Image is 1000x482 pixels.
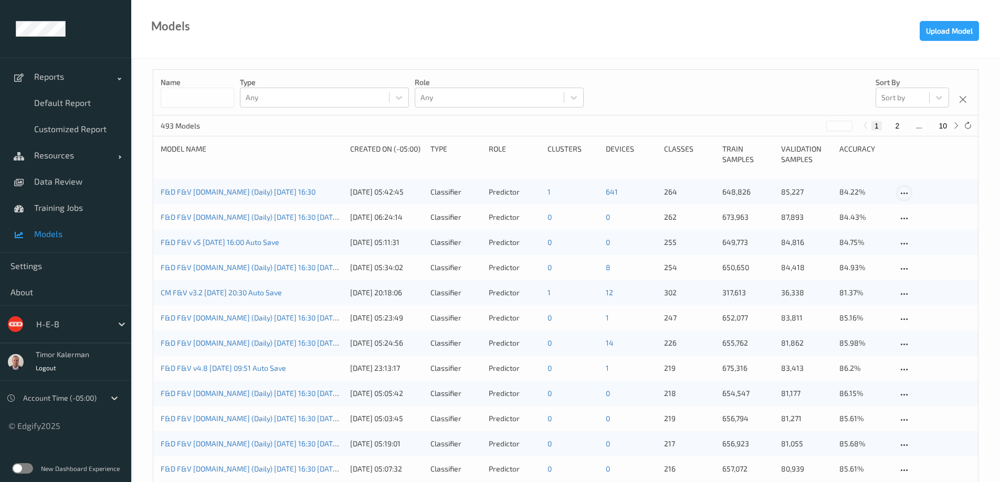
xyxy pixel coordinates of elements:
[350,187,423,197] div: [DATE] 05:42:45
[722,464,773,474] p: 657,072
[548,464,552,473] a: 0
[722,144,773,165] div: Train Samples
[161,363,286,372] a: F&D F&V v4.8 [DATE] 09:51 Auto Save
[892,121,902,131] button: 2
[781,287,832,298] p: 36,338
[548,288,551,297] a: 1
[548,414,552,423] a: 0
[722,388,773,399] p: 654,547
[350,313,423,323] div: [DATE] 05:23:49
[664,187,715,197] p: 264
[839,438,890,449] p: 85.68%
[161,288,282,297] a: CM F&V v3.2 [DATE] 20:30 Auto Save
[606,439,610,448] a: 0
[489,438,540,449] div: Predictor
[606,238,610,247] a: 0
[240,77,409,88] p: Type
[722,287,773,298] p: 317,613
[606,263,610,272] a: 8
[781,212,832,222] p: 87,893
[839,313,890,323] p: 85.16%
[839,413,890,424] p: 85.61%
[161,313,394,322] a: F&D F&V [DOMAIN_NAME] (Daily) [DATE] 16:30 [DATE] 16:30 Auto Save
[430,313,481,323] div: Classifier
[606,212,610,221] a: 0
[920,21,979,41] button: Upload Model
[664,262,715,273] p: 254
[489,413,540,424] div: Predictor
[913,121,925,131] button: ...
[350,212,423,222] div: [DATE] 06:24:14
[839,212,890,222] p: 84.43%
[606,414,610,423] a: 0
[722,338,773,348] p: 655,762
[548,238,552,247] a: 0
[664,413,715,424] p: 219
[430,187,481,197] div: Classifier
[781,464,832,474] p: 80,939
[839,388,890,399] p: 86.15%
[722,438,773,449] p: 656,923
[350,144,423,165] div: Created On (-05:00)
[350,413,423,424] div: [DATE] 05:03:45
[664,363,715,373] p: 219
[548,338,552,347] a: 0
[161,464,394,473] a: F&D F&V [DOMAIN_NAME] (Daily) [DATE] 16:30 [DATE] 16:30 Auto Save
[350,237,423,248] div: [DATE] 05:11:31
[161,121,239,131] p: 493 Models
[161,144,343,165] div: Model Name
[430,413,481,424] div: Classifier
[664,287,715,298] p: 302
[606,363,609,372] a: 1
[781,262,832,273] p: 84,418
[722,262,773,273] p: 650,650
[548,212,552,221] a: 0
[606,464,610,473] a: 0
[664,464,715,474] p: 216
[781,363,832,373] p: 83,413
[722,187,773,197] p: 648,826
[430,363,481,373] div: Classifier
[489,287,540,298] div: Predictor
[350,438,423,449] div: [DATE] 05:19:01
[664,438,715,449] p: 217
[664,338,715,348] p: 226
[430,237,481,248] div: Classifier
[161,439,394,448] a: F&D F&V [DOMAIN_NAME] (Daily) [DATE] 16:30 [DATE] 16:30 Auto Save
[350,388,423,399] div: [DATE] 05:05:42
[430,438,481,449] div: Classifier
[664,313,715,323] p: 247
[161,414,394,423] a: F&D F&V [DOMAIN_NAME] (Daily) [DATE] 16:30 [DATE] 16:30 Auto Save
[548,439,552,448] a: 0
[839,338,890,348] p: 85.98%
[489,464,540,474] div: Predictor
[430,338,481,348] div: Classifier
[871,121,882,131] button: 1
[606,313,609,322] a: 1
[151,21,190,31] div: Models
[664,212,715,222] p: 262
[489,388,540,399] div: Predictor
[430,262,481,273] div: Classifier
[839,464,890,474] p: 85.61%
[430,212,481,222] div: Classifier
[606,338,614,347] a: 14
[161,389,394,398] a: F&D F&V [DOMAIN_NAME] (Daily) [DATE] 16:30 [DATE] 16:30 Auto Save
[161,187,315,196] a: F&D F&V [DOMAIN_NAME] (Daily) [DATE] 16:30
[489,187,540,197] div: Predictor
[722,313,773,323] p: 652,077
[606,144,657,165] div: devices
[161,338,394,347] a: F&D F&V [DOMAIN_NAME] (Daily) [DATE] 16:30 [DATE] 16:30 Auto Save
[839,144,890,165] div: Accuracy
[781,338,832,348] p: 81,862
[781,388,832,399] p: 81,177
[664,144,715,165] div: Classes
[839,262,890,273] p: 84.93%
[350,464,423,474] div: [DATE] 05:07:32
[350,287,423,298] div: [DATE] 20:18:06
[606,389,610,398] a: 0
[781,237,832,248] p: 84,816
[489,363,540,373] div: Predictor
[722,413,773,424] p: 656,794
[350,363,423,373] div: [DATE] 23:13:17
